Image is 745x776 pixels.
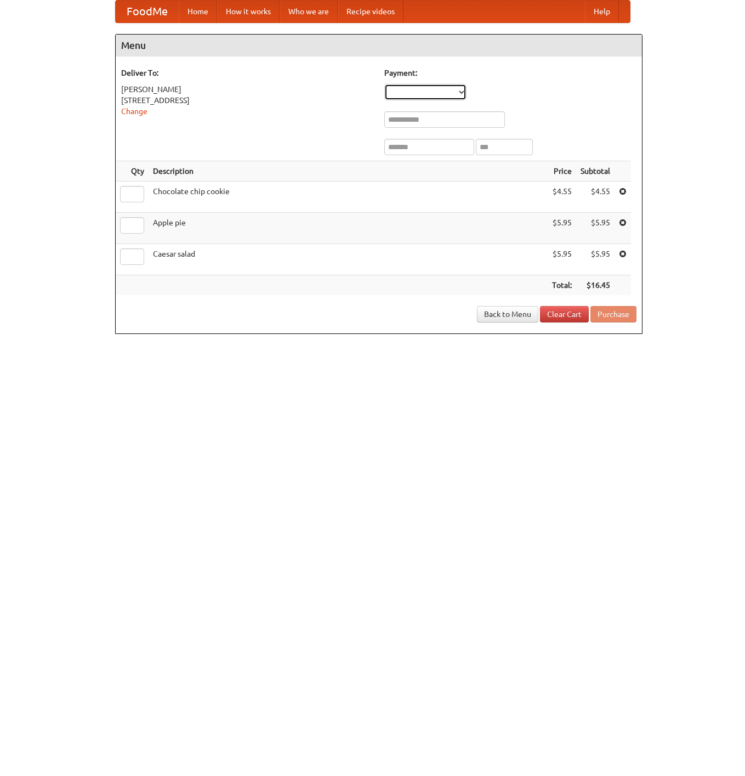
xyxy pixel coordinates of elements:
a: Back to Menu [477,306,538,322]
a: How it works [217,1,280,22]
td: $4.55 [548,182,576,213]
td: $4.55 [576,182,615,213]
td: Apple pie [149,213,548,244]
th: Subtotal [576,161,615,182]
th: Qty [116,161,149,182]
th: Price [548,161,576,182]
a: Home [179,1,217,22]
div: [STREET_ADDRESS] [121,95,373,106]
a: Clear Cart [540,306,589,322]
a: Who we are [280,1,338,22]
a: Help [585,1,619,22]
td: Caesar salad [149,244,548,275]
a: Change [121,107,147,116]
a: FoodMe [116,1,179,22]
h5: Deliver To: [121,67,373,78]
th: Description [149,161,548,182]
th: $16.45 [576,275,615,296]
td: $5.95 [548,244,576,275]
button: Purchase [590,306,636,322]
td: $5.95 [576,213,615,244]
h5: Payment: [384,67,636,78]
td: $5.95 [576,244,615,275]
td: Chocolate chip cookie [149,182,548,213]
th: Total: [548,275,576,296]
a: Recipe videos [338,1,403,22]
div: [PERSON_NAME] [121,84,373,95]
h4: Menu [116,35,642,56]
td: $5.95 [548,213,576,244]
